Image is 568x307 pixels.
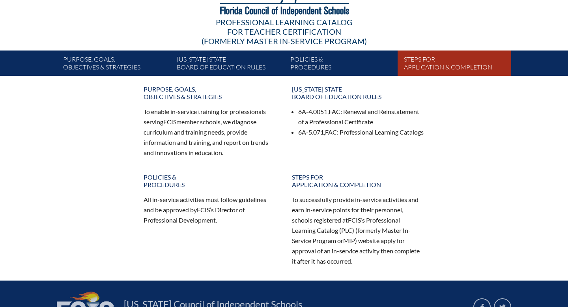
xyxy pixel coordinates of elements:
[298,127,424,137] li: 6A-5.071, : Professional Learning Catalogs
[144,195,276,225] p: All in-service activities must follow guidelines and be approved by ’s Director of Professional D...
[227,27,341,36] span: for Teacher Certification
[292,195,424,266] p: To successfully provide in-service activities and earn in-service points for their personnel, sch...
[343,237,355,244] span: MIP
[341,227,352,234] span: PLC
[287,54,401,76] a: Policies &Procedures
[329,108,340,115] span: FAC
[57,17,511,46] div: Professional Learning Catalog (formerly Master In-service Program)
[163,118,176,125] span: FCIS
[298,107,424,127] li: 6A-4.0051, : Renewal and Reinstatement of a Professional Certificate
[174,54,287,76] a: [US_STATE] StateBoard of Education rules
[139,82,281,103] a: Purpose, goals,objectives & strategies
[60,54,174,76] a: Purpose, goals,objectives & strategies
[287,82,429,103] a: [US_STATE] StateBoard of Education rules
[139,170,281,191] a: Policies &Procedures
[348,216,361,224] span: FCIS
[325,128,337,136] span: FAC
[144,107,276,157] p: To enable in-service training for professionals serving member schools, we diagnose curriculum an...
[401,54,514,76] a: Steps forapplication & completion
[197,206,210,213] span: FCIS
[287,170,429,191] a: Steps forapplication & completion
